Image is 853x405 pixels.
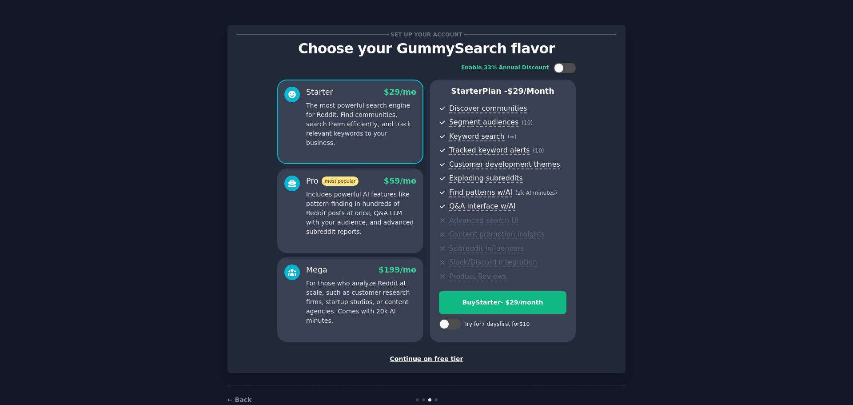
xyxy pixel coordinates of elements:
p: Includes powerful AI features like pattern-finding in hundreds of Reddit posts at once, Q&A LLM w... [306,190,416,237]
div: Enable 33% Annual Discount [461,64,549,72]
span: Customer development themes [449,160,560,169]
span: Advanced search UI [449,216,518,225]
span: $ 59 /mo [384,176,416,185]
p: Starter Plan - [439,86,566,97]
a: ← Back [227,396,251,403]
div: Mega [306,265,327,276]
span: Tracked keyword alerts [449,146,530,155]
span: ( 10 ) [522,120,533,126]
span: ( ∞ ) [508,134,517,140]
span: ( 2k AI minutes ) [515,190,557,196]
span: Q&A interface w/AI [449,202,515,211]
span: Set up your account [389,30,464,39]
span: ( 10 ) [533,148,544,154]
span: Subreddit influencers [449,244,524,253]
span: most popular [322,176,359,186]
span: Product Reviews [449,272,506,281]
div: Pro [306,176,359,187]
span: Slack/Discord integration [449,258,537,267]
span: Content promotion insights [449,230,545,239]
span: $ 29 /month [507,87,554,96]
div: Starter [306,87,333,98]
span: Segment audiences [449,118,518,127]
span: $ 199 /mo [379,265,416,274]
div: Try for 7 days first for $10 [464,321,530,329]
span: Discover communities [449,104,527,113]
p: For those who analyze Reddit at scale, such as customer research firms, startup studios, or conte... [306,279,416,325]
div: Continue on free tier [237,354,616,364]
span: $ 29 /mo [384,88,416,96]
span: Find patterns w/AI [449,188,512,197]
p: The most powerful search engine for Reddit. Find communities, search them efficiently, and track ... [306,101,416,148]
button: BuyStarter- $29/month [439,291,566,314]
p: Choose your GummySearch flavor [237,41,616,56]
div: Buy Starter - $ 29 /month [439,298,566,307]
span: Exploding subreddits [449,174,522,183]
span: Keyword search [449,132,505,141]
